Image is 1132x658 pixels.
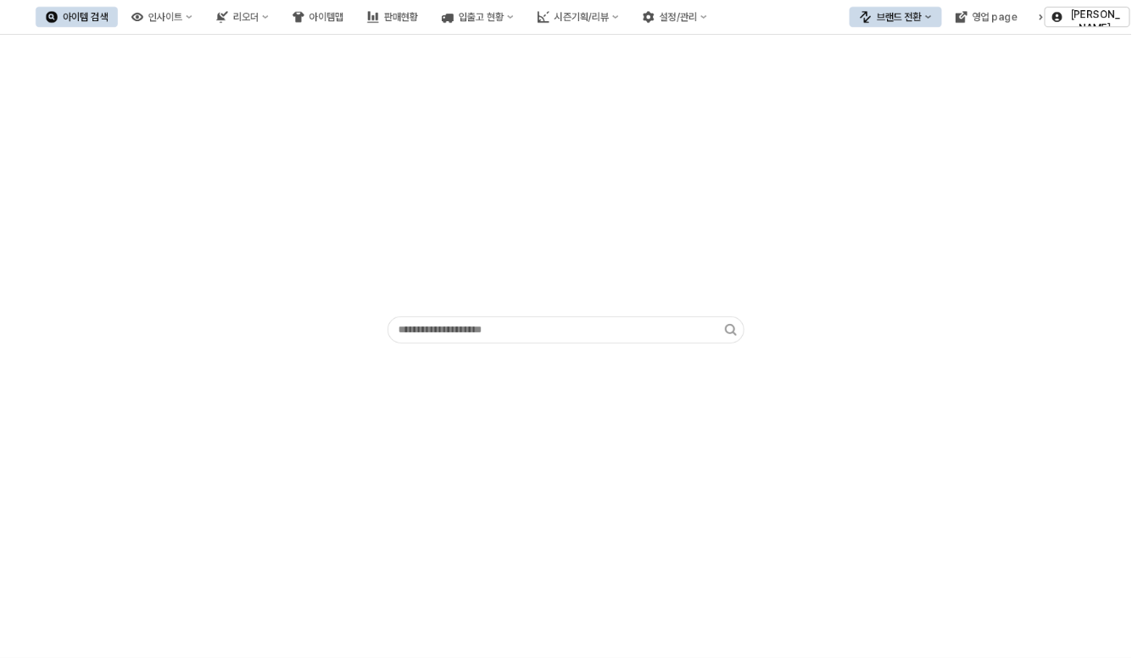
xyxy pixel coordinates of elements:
button: 아이템맵 [282,7,354,27]
button: [PERSON_NAME] [1045,7,1130,27]
p: [PERSON_NAME] [1068,8,1123,35]
button: 시즌기획/리뷰 [527,7,629,27]
button: 설정/관리 [633,7,717,27]
div: 설정/관리 [660,11,697,23]
button: 브랜드 전환 [850,7,942,27]
button: 리오더 [206,7,279,27]
div: 브랜드 전환 [877,11,922,23]
div: 인사이트 [148,11,182,23]
button: 판매현황 [357,7,428,27]
button: 입출고 현황 [432,7,524,27]
div: 시즌기획/리뷰 [555,11,609,23]
div: 아이템맵 [309,11,343,23]
div: 영업 page [973,11,1018,23]
button: 아이템 검색 [36,7,118,27]
div: 아이템 검색 [63,11,108,23]
button: 영업 page [945,7,1028,27]
button: 인사이트 [121,7,203,27]
div: 판매현황 [384,11,418,23]
div: 입출고 현황 [459,11,504,23]
div: 리오더 [233,11,259,23]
